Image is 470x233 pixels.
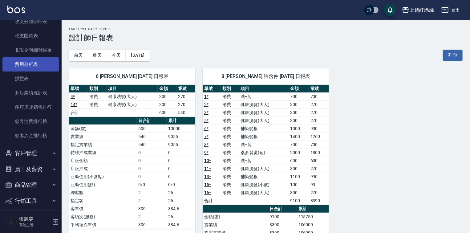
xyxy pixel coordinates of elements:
[399,4,436,16] button: 上越紅螞蟻
[289,92,309,100] td: 700
[69,157,137,165] td: 店販金額
[297,205,329,213] th: 累計
[19,216,50,222] h5: 張麗美
[176,100,195,108] td: 270
[239,189,289,197] td: 健康洗髮(大人)
[221,157,239,165] td: 消費
[126,50,149,61] button: [DATE]
[384,4,396,16] button: save
[5,216,17,228] img: Person
[221,173,239,181] td: 消費
[2,29,59,43] a: 收支匯款表
[167,157,195,165] td: 0
[176,108,195,116] td: 540
[2,177,59,193] button: 商品管理
[203,85,221,93] th: 單號
[69,205,137,213] td: 客單價
[167,205,195,213] td: 384.6
[137,173,167,181] td: 0
[289,165,309,173] td: 300
[167,197,195,205] td: 26
[7,6,25,13] img: Logo
[221,141,239,149] td: 消費
[239,100,289,108] td: 健康洗髮(大人)
[158,108,176,116] td: 600
[239,149,289,157] td: 桑多麗燙(短)
[137,149,167,157] td: 0
[268,221,297,229] td: 8390
[289,116,309,125] td: 300
[2,209,59,225] button: 資料設定
[137,133,167,141] td: 540
[221,125,239,133] td: 消費
[443,50,463,61] button: 列印
[69,85,195,117] table: a dense table
[309,149,329,157] td: 1800
[203,221,268,229] td: 實業績
[289,157,309,165] td: 600
[167,173,195,181] td: 0
[2,14,59,29] a: 收支分類明細表
[289,181,309,189] td: 100
[221,100,239,108] td: 消費
[69,27,463,31] h2: Employee Daily Report
[2,86,59,100] a: 多店業績統計表
[69,108,88,116] td: 合計
[309,165,329,173] td: 270
[309,141,329,149] td: 700
[137,165,167,173] td: 0
[309,85,329,93] th: 業績
[137,125,167,133] td: 600
[297,221,329,229] td: 106000
[309,116,329,125] td: 270
[203,197,221,205] td: 合計
[239,108,289,116] td: 健康洗髮(大人)
[137,181,167,189] td: 0/0
[268,213,297,221] td: 9100
[239,125,289,133] td: 補染髮根
[69,34,463,42] h3: 設計師日報表
[309,133,329,141] td: 1260
[69,213,137,221] td: 客項次(服務)
[239,173,289,181] td: 補染髮根
[137,221,167,229] td: 300
[107,92,158,100] td: 健康洗髮(大人)
[309,189,329,197] td: 270
[19,222,50,228] p: 高階主管
[137,189,167,197] td: 2
[297,213,329,221] td: 115750
[137,205,167,213] td: 300
[221,149,239,157] td: 消費
[76,73,188,80] span: 6 [PERSON_NAME] [DATE] 日報表
[289,100,309,108] td: 300
[2,57,59,72] a: 費用分析表
[239,133,289,141] td: 補染髮根
[221,181,239,189] td: 消費
[2,114,59,129] a: 顧客消費排行榜
[158,92,176,100] td: 300
[69,117,195,229] table: a dense table
[69,149,137,157] td: 特殊抽成業績
[309,125,329,133] td: 900
[167,125,195,133] td: 10000
[107,50,126,61] button: 今天
[2,161,59,177] button: 員工及薪資
[309,197,329,205] td: 8390
[289,125,309,133] td: 1000
[167,149,195,157] td: 0
[88,50,107,61] button: 昨天
[239,181,289,189] td: 健康洗髮(小孩)
[289,141,309,149] td: 700
[309,100,329,108] td: 270
[239,141,289,149] td: 洗+剪
[221,108,239,116] td: 消費
[409,6,434,14] div: 上越紅螞蟻
[289,108,309,116] td: 300
[289,85,309,93] th: 金額
[167,181,195,189] td: 0/0
[137,213,167,221] td: 2
[158,85,176,93] th: 金額
[69,197,137,205] td: 指定客
[239,165,289,173] td: 健康洗髮(大人)
[167,213,195,221] td: 26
